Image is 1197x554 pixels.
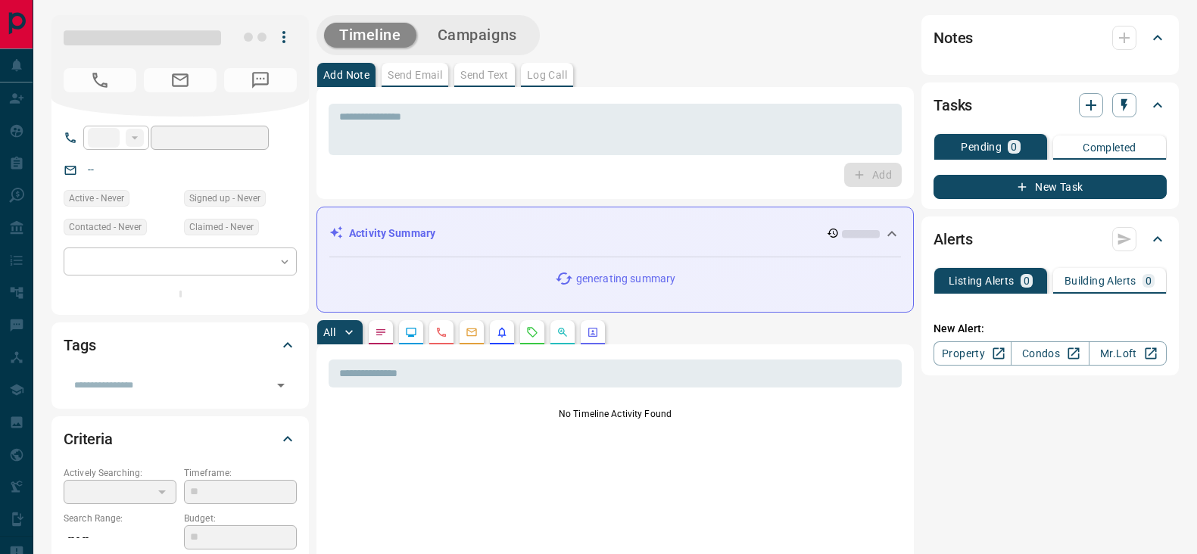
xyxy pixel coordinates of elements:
p: Listing Alerts [949,275,1015,286]
p: Pending [961,142,1002,152]
p: -- - -- [64,525,176,550]
p: Completed [1083,142,1136,153]
p: Actively Searching: [64,466,176,480]
svg: Emails [466,326,478,338]
h2: Tasks [934,93,972,117]
span: Claimed - Never [189,219,254,235]
div: Notes [934,20,1167,56]
p: No Timeline Activity Found [329,407,902,421]
span: Signed up - Never [189,191,260,206]
h2: Notes [934,26,973,50]
span: Active - Never [69,191,124,206]
span: No Number [224,68,297,92]
p: Building Alerts [1065,275,1136,286]
button: Open [270,375,291,396]
svg: Opportunities [556,326,569,338]
div: Activity Summary [329,219,901,247]
button: Timeline [324,23,416,48]
p: 0 [1024,275,1030,286]
span: No Email [144,68,217,92]
svg: Calls [435,326,447,338]
h2: Criteria [64,427,113,451]
button: New Task [934,175,1167,199]
p: 0 [1146,275,1152,286]
p: Activity Summary [349,226,435,241]
p: generating summary [576,271,675,287]
a: -- [88,163,94,176]
p: Timeframe: [184,466,297,480]
p: New Alert: [934,321,1167,337]
svg: Listing Alerts [496,326,508,338]
div: Tags [64,327,297,363]
p: 0 [1011,142,1017,152]
a: Property [934,341,1012,366]
a: Condos [1011,341,1089,366]
svg: Agent Actions [587,326,599,338]
p: Search Range: [64,512,176,525]
p: Budget: [184,512,297,525]
span: Contacted - Never [69,219,142,235]
svg: Requests [526,326,538,338]
svg: Notes [375,326,387,338]
span: No Number [64,68,136,92]
p: Add Note [323,70,369,80]
h2: Tags [64,333,95,357]
a: Mr.Loft [1089,341,1167,366]
div: Criteria [64,421,297,457]
div: Alerts [934,221,1167,257]
p: All [323,327,335,338]
svg: Lead Browsing Activity [405,326,417,338]
div: Tasks [934,87,1167,123]
button: Campaigns [422,23,532,48]
h2: Alerts [934,227,973,251]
